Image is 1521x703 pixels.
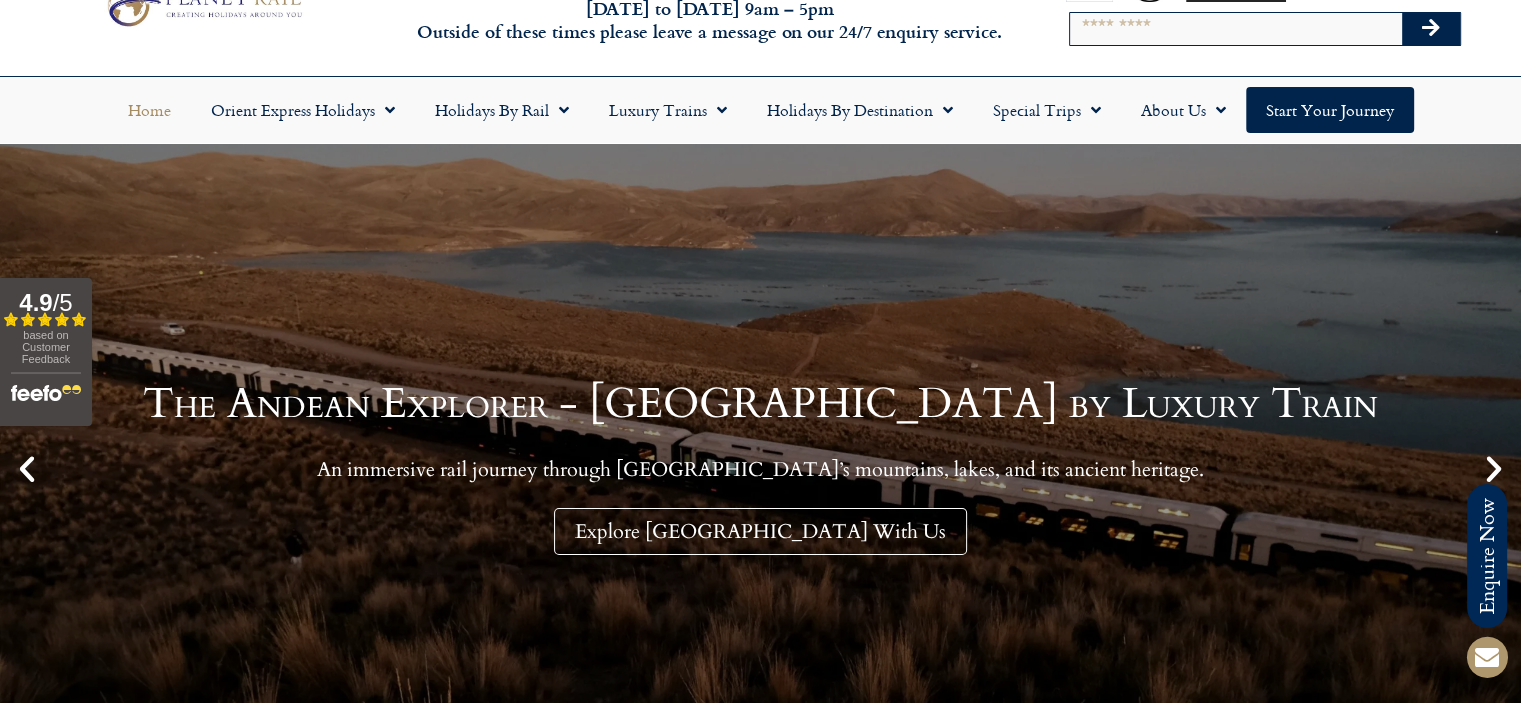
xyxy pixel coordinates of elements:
a: Explore [GEOGRAPHIC_DATA] With Us [554,508,967,555]
a: Orient Express Holidays [191,87,415,133]
button: Search [1402,13,1460,45]
h1: The Andean Explorer - [GEOGRAPHIC_DATA] by Luxury Train [143,383,1378,425]
a: Holidays by Destination [747,87,973,133]
a: Holidays by Rail [415,87,589,133]
nav: Menu [10,87,1511,133]
div: Previous slide [10,452,44,486]
div: Next slide [1477,452,1511,486]
a: Start your Journey [1246,87,1414,133]
a: Home [108,87,191,133]
a: About Us [1121,87,1246,133]
a: Special Trips [973,87,1121,133]
p: An immersive rail journey through [GEOGRAPHIC_DATA]’s mountains, lakes, and its ancient heritage. [143,457,1378,482]
a: Luxury Trains [589,87,747,133]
